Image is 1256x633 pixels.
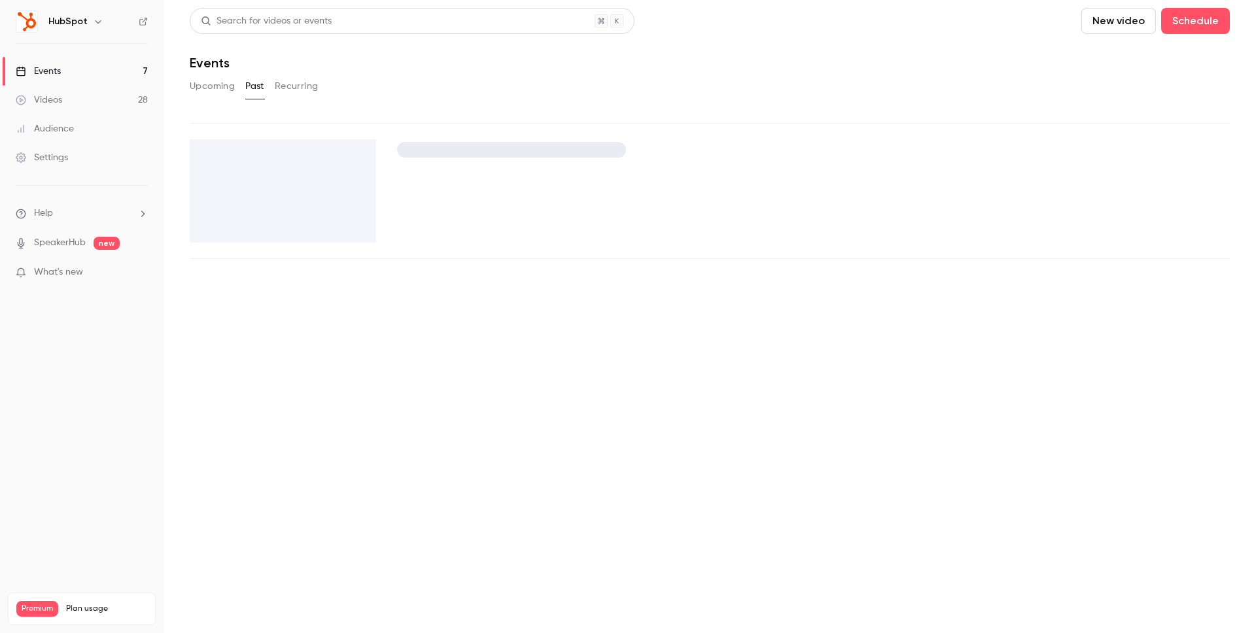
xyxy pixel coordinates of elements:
button: Past [245,76,264,97]
button: Recurring [275,76,319,97]
iframe: Noticeable Trigger [132,267,148,279]
span: Help [34,207,53,220]
button: New video [1081,8,1156,34]
span: Premium [16,601,58,617]
div: Videos [16,94,62,107]
h1: Events [190,55,230,71]
button: Schedule [1161,8,1230,34]
button: Upcoming [190,76,235,97]
li: help-dropdown-opener [16,207,148,220]
div: Audience [16,122,74,135]
span: new [94,237,120,250]
div: Events [16,65,61,78]
span: Plan usage [66,604,147,614]
span: What's new [34,265,83,279]
h6: HubSpot [48,15,88,28]
a: SpeakerHub [34,236,86,250]
div: Settings [16,151,68,164]
img: HubSpot [16,11,37,32]
div: Search for videos or events [201,14,332,28]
